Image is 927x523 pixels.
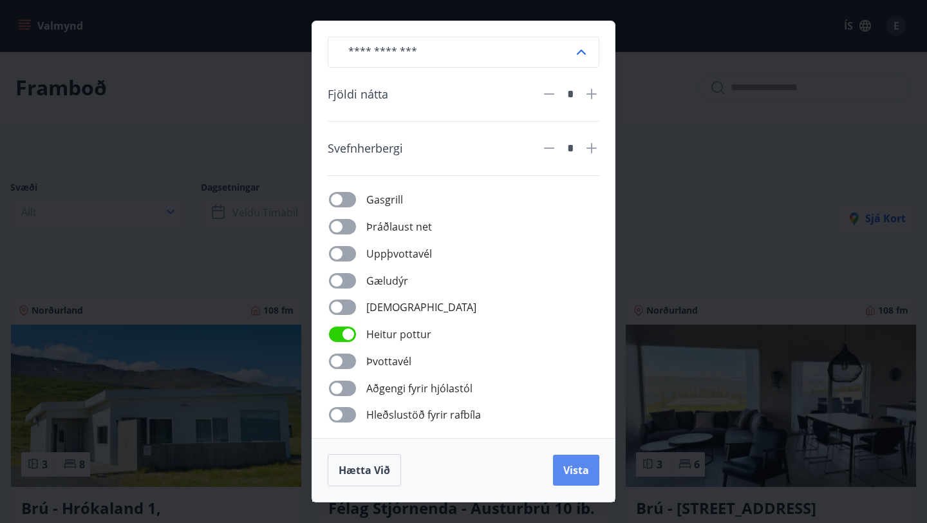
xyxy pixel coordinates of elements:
span: Fjöldi nátta [328,86,388,102]
span: Gasgrill [366,192,403,207]
span: Hleðslustöð fyrir rafbíla [366,407,481,423]
span: Svefnherbergi [328,140,403,157]
button: Hætta við [328,454,401,486]
span: [DEMOGRAPHIC_DATA] [366,300,476,315]
span: Þvottavél [366,354,411,369]
span: Hætta við [339,463,390,477]
span: Vista [563,463,589,477]
span: Gæludýr [366,273,408,289]
span: Aðgengi fyrir hjólastól [366,381,473,396]
span: Þráðlaust net [366,219,432,234]
button: Vista [553,455,599,486]
span: Heitur pottur [366,327,431,342]
span: Uppþvottavél [366,246,432,261]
